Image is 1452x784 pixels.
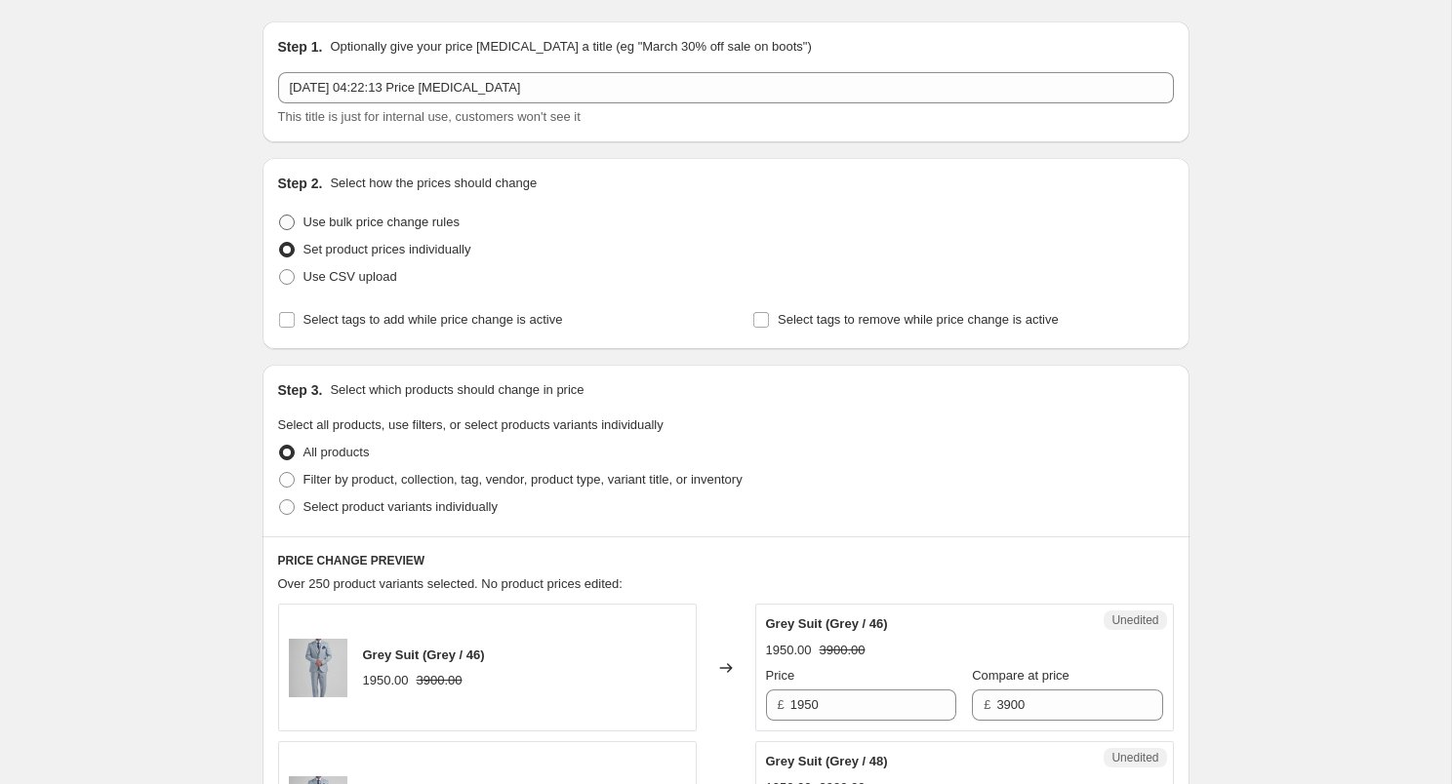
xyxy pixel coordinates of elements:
[278,174,323,193] h2: Step 2.
[363,647,485,662] span: Grey Suit (Grey / 46)
[417,673,463,687] span: 3900.00
[278,37,323,57] h2: Step 1.
[303,472,743,487] span: Filter by product, collection, tag, vendor, product type, variant title, or inventory
[778,312,1059,327] span: Select tags to remove while price change is active
[278,109,581,124] span: This title is just for internal use, customers won't see it
[303,312,563,327] span: Select tags to add while price change is active
[1111,612,1158,628] span: Unedited
[972,668,1069,683] span: Compare at price
[330,380,584,400] p: Select which products should change in price
[984,697,990,712] span: £
[766,616,888,631] span: Grey Suit (Grey / 46)
[330,174,537,193] p: Select how the prices should change
[766,754,888,768] span: Grey Suit (Grey / 48)
[820,643,866,657] span: 3900.00
[363,673,409,687] span: 1950.00
[278,380,323,400] h2: Step 3.
[278,72,1174,103] input: 30% off holiday sale
[766,643,812,657] span: 1950.00
[778,697,785,712] span: £
[303,445,370,459] span: All products
[303,269,397,284] span: Use CSV upload
[303,499,498,514] span: Select product variants individually
[278,576,623,591] span: Over 250 product variants selected. No product prices edited:
[1111,750,1158,765] span: Unedited
[303,242,471,256] span: Set product prices individually
[766,668,795,683] span: Price
[289,639,347,697] img: 6BD80FFF-B4EB-4FA0-A205-00E768ADF238_80x.jpg
[278,553,1174,568] h6: PRICE CHANGE PREVIEW
[303,215,460,229] span: Use bulk price change rules
[330,37,811,57] p: Optionally give your price [MEDICAL_DATA] a title (eg "March 30% off sale on boots")
[278,417,664,432] span: Select all products, use filters, or select products variants individually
